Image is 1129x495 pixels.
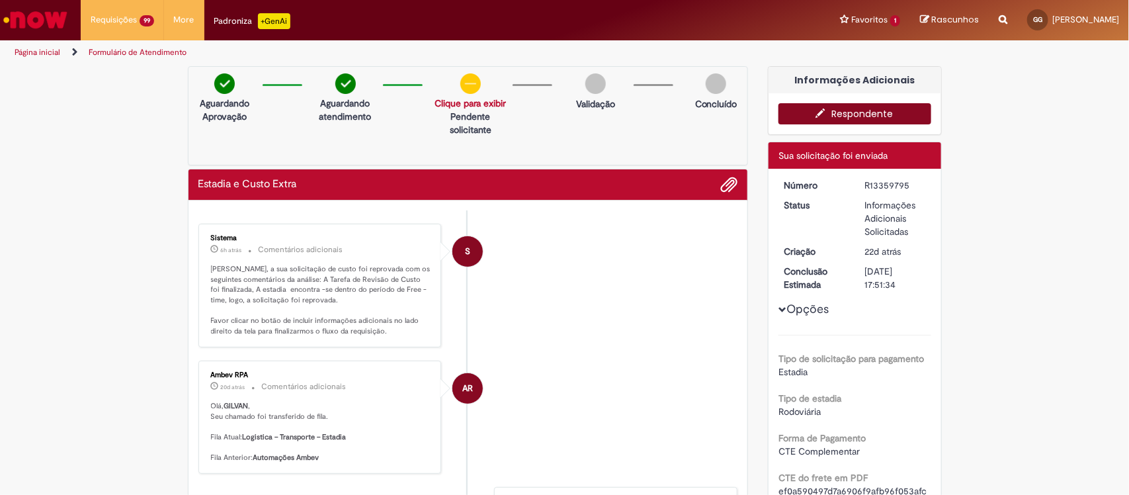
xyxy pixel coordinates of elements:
[865,245,927,258] div: 06/08/2025 13:51:30
[585,73,606,94] img: img-circle-grey.png
[221,246,242,254] span: 6h atrás
[774,179,855,192] dt: Número
[576,97,615,111] p: Validação
[778,406,821,418] span: Rodoviária
[10,40,743,65] ul: Trilhas de página
[211,371,431,379] div: Ambev RPA
[214,13,290,29] div: Padroniza
[778,366,808,378] span: Estadia
[211,264,431,337] p: [PERSON_NAME], a sua solicitação de custo foi reprovada com os seguintes comentários da análise: ...
[460,73,481,94] img: circle-minus.png
[778,150,888,161] span: Sua solicitação foi enviada
[15,47,60,58] a: Página inicial
[920,14,979,26] a: Rascunhos
[865,246,901,257] span: 22d atrás
[774,245,855,258] dt: Criação
[89,47,187,58] a: Formulário de Atendimento
[1033,15,1042,24] span: GG
[778,353,924,365] b: Tipo de solicitação para pagamento
[851,13,888,26] span: Favoritos
[865,199,927,238] div: Informações Adicionais Solicitadas
[778,472,868,484] b: CTE do frete em PDF
[769,67,941,93] div: Informações Adicionais
[211,234,431,242] div: Sistema
[706,73,726,94] img: img-circle-grey.png
[452,373,483,404] div: Ambev RPA
[865,179,927,192] div: R13359795
[224,401,249,411] b: GILVAN
[465,236,470,267] span: S
[778,392,841,404] b: Tipo de estadia
[695,97,737,111] p: Concluído
[865,265,927,291] div: [DATE] 17:51:34
[1,7,69,33] img: ServiceNow
[262,381,347,392] small: Comentários adicionais
[890,15,900,26] span: 1
[221,383,245,391] span: 20d atrás
[720,176,737,193] button: Adicionar anexos
[452,236,483,267] div: System
[259,244,343,255] small: Comentários adicionais
[1052,14,1119,25] span: [PERSON_NAME]
[435,110,506,136] p: Pendente solicitante
[778,445,860,457] span: CTE Complementar
[335,73,356,94] img: check-circle-green.png
[931,13,979,26] span: Rascunhos
[174,13,194,26] span: More
[435,97,506,109] a: Clique para exibir
[194,97,256,123] p: Aguardando Aprovação
[778,432,866,444] b: Forma de Pagamento
[774,199,855,212] dt: Status
[221,383,245,391] time: 07/08/2025 19:06:35
[243,432,347,442] b: Logistica – Transporte – Estadia
[140,15,154,26] span: 99
[774,265,855,291] dt: Conclusão Estimada
[253,453,319,463] b: Automações Ambev
[865,246,901,257] time: 06/08/2025 13:51:30
[198,179,297,191] h2: Estadia e Custo Extra Histórico de tíquete
[214,73,235,94] img: check-circle-green.png
[314,97,376,123] p: Aguardando atendimento
[221,246,242,254] time: 27/08/2025 10:36:09
[91,13,137,26] span: Requisições
[462,373,473,404] span: AR
[778,103,931,124] button: Respondente
[258,13,290,29] p: +GenAi
[211,401,431,463] p: Olá, , Seu chamado foi transferido de fila. Fila Atual: Fila Anterior:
